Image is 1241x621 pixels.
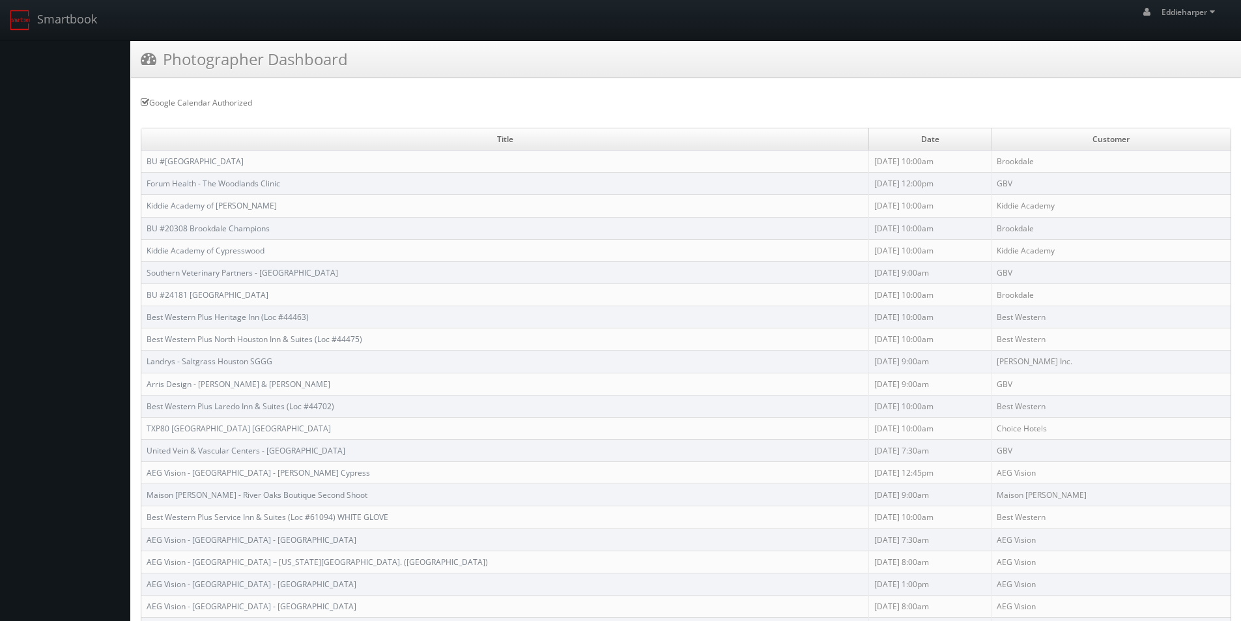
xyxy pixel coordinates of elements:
[991,283,1231,306] td: Brookdale
[869,173,991,195] td: [DATE] 12:00pm
[869,595,991,617] td: [DATE] 8:00am
[147,289,268,300] a: BU #24181 [GEOGRAPHIC_DATA]
[10,10,31,31] img: smartbook-logo.png
[869,506,991,528] td: [DATE] 10:00am
[147,334,362,345] a: Best Western Plus North Houston Inn & Suites (Loc #44475)
[869,239,991,261] td: [DATE] 10:00am
[869,573,991,595] td: [DATE] 1:00pm
[147,556,488,568] a: AEG Vision - [GEOGRAPHIC_DATA] – [US_STATE][GEOGRAPHIC_DATA]. ([GEOGRAPHIC_DATA])
[991,239,1231,261] td: Kiddie Academy
[869,195,991,217] td: [DATE] 10:00am
[991,506,1231,528] td: Best Western
[869,462,991,484] td: [DATE] 12:45pm
[991,417,1231,439] td: Choice Hotels
[869,395,991,417] td: [DATE] 10:00am
[147,579,356,590] a: AEG Vision - [GEOGRAPHIC_DATA] - [GEOGRAPHIC_DATA]
[147,178,280,189] a: Forum Health - The Woodlands Clinic
[991,261,1231,283] td: GBV
[1162,7,1219,18] span: Eddieharper
[991,462,1231,484] td: AEG Vision
[991,573,1231,595] td: AEG Vision
[141,48,348,70] h3: Photographer Dashboard
[147,379,330,390] a: Arris Design - [PERSON_NAME] & [PERSON_NAME]
[141,97,1231,108] div: Google Calendar Authorized
[991,373,1231,395] td: GBV
[147,311,309,323] a: Best Western Plus Heritage Inn (Loc #44463)
[991,128,1231,151] td: Customer
[991,395,1231,417] td: Best Western
[147,401,334,412] a: Best Western Plus Laredo Inn & Suites (Loc #44702)
[991,439,1231,461] td: GBV
[147,223,270,234] a: BU #20308 Brookdale Champions
[869,373,991,395] td: [DATE] 9:00am
[147,245,264,256] a: Kiddie Academy of Cypresswood
[991,195,1231,217] td: Kiddie Academy
[147,489,367,500] a: Maison [PERSON_NAME] - River Oaks Boutique Second Shoot
[147,534,356,545] a: AEG Vision - [GEOGRAPHIC_DATA] - [GEOGRAPHIC_DATA]
[869,128,991,151] td: Date
[147,512,388,523] a: Best Western Plus Service Inn & Suites (Loc #61094) WHITE GLOVE
[991,528,1231,551] td: AEG Vision
[991,151,1231,173] td: Brookdale
[991,484,1231,506] td: Maison [PERSON_NAME]
[147,445,345,456] a: United Vein & Vascular Centers - [GEOGRAPHIC_DATA]
[991,551,1231,573] td: AEG Vision
[147,200,277,211] a: Kiddie Academy of [PERSON_NAME]
[147,423,331,434] a: TXP80 [GEOGRAPHIC_DATA] [GEOGRAPHIC_DATA]
[147,267,338,278] a: Southern Veterinary Partners - [GEOGRAPHIC_DATA]
[147,467,370,478] a: AEG Vision - [GEOGRAPHIC_DATA] - [PERSON_NAME] Cypress
[147,356,272,367] a: Landrys - Saltgrass Houston SGGG
[869,417,991,439] td: [DATE] 10:00am
[869,217,991,239] td: [DATE] 10:00am
[869,306,991,328] td: [DATE] 10:00am
[869,484,991,506] td: [DATE] 9:00am
[869,439,991,461] td: [DATE] 7:30am
[869,351,991,373] td: [DATE] 9:00am
[991,217,1231,239] td: Brookdale
[869,528,991,551] td: [DATE] 7:30am
[991,306,1231,328] td: Best Western
[147,156,244,167] a: BU #[GEOGRAPHIC_DATA]
[869,261,991,283] td: [DATE] 9:00am
[869,328,991,351] td: [DATE] 10:00am
[991,173,1231,195] td: GBV
[869,551,991,573] td: [DATE] 8:00am
[141,128,869,151] td: Title
[147,601,356,612] a: AEG Vision - [GEOGRAPHIC_DATA] - [GEOGRAPHIC_DATA]
[991,595,1231,617] td: AEG Vision
[991,351,1231,373] td: [PERSON_NAME] Inc.
[991,328,1231,351] td: Best Western
[869,283,991,306] td: [DATE] 10:00am
[869,151,991,173] td: [DATE] 10:00am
